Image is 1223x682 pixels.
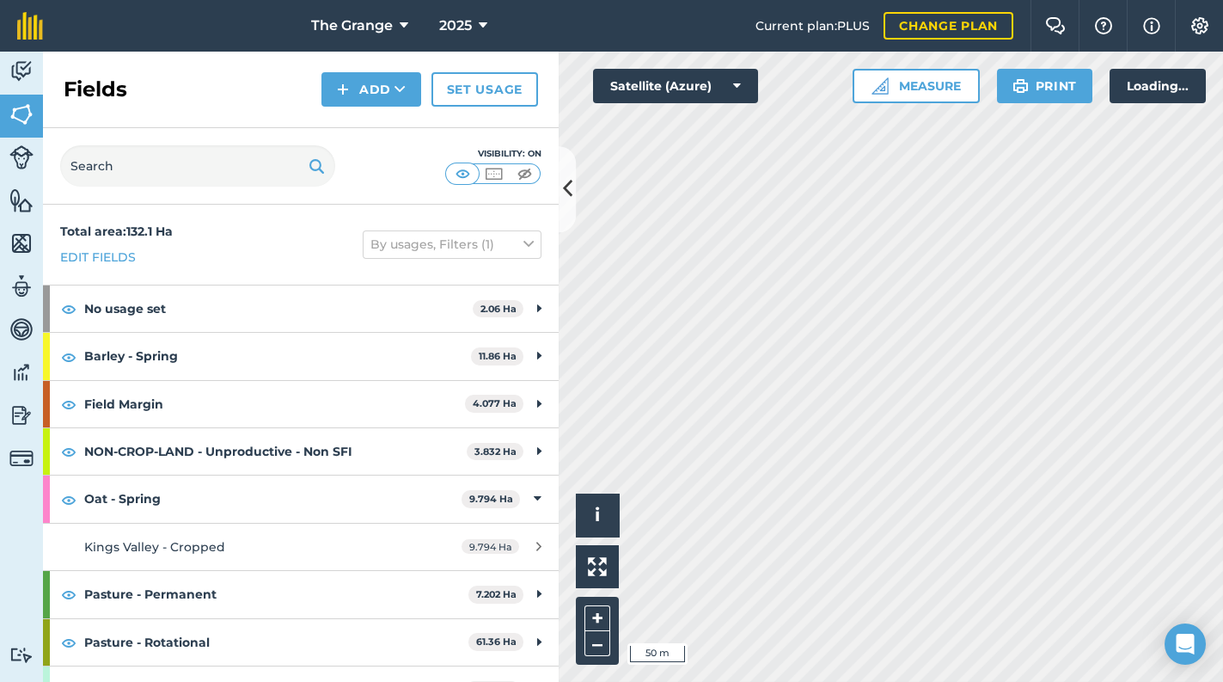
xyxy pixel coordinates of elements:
div: Visibility: On [445,147,541,161]
a: Set usage [431,72,538,107]
button: – [584,631,610,656]
img: svg+xml;base64,PHN2ZyB4bWxucz0iaHR0cDovL3d3dy53My5vcmcvMjAwMC9zdmciIHdpZHRoPSI1NiIgaGVpZ2h0PSI2MC... [9,101,34,127]
img: svg+xml;base64,PHN2ZyB4bWxucz0iaHR0cDovL3d3dy53My5vcmcvMjAwMC9zdmciIHdpZHRoPSIxOCIgaGVpZ2h0PSIyNC... [61,584,76,605]
div: Barley - Spring11.86 Ha [43,333,559,379]
strong: 11.86 Ha [479,350,517,362]
strong: Total area : 132.1 Ha [60,224,173,239]
img: svg+xml;base64,PD94bWwgdmVyc2lvbj0iMS4wIiBlbmNvZGluZz0idXRmLTgiPz4KPCEtLSBHZW5lcmF0b3I6IEFkb2JlIE... [9,446,34,470]
img: svg+xml;base64,PHN2ZyB4bWxucz0iaHR0cDovL3d3dy53My5vcmcvMjAwMC9zdmciIHdpZHRoPSI1MCIgaGVpZ2h0PSI0MC... [514,165,535,182]
strong: 9.794 Ha [469,493,513,505]
span: Kings Valley - Cropped [84,539,225,555]
button: + [584,605,610,631]
div: Field Margin4.077 Ha [43,381,559,427]
span: i [595,504,600,525]
img: svg+xml;base64,PD94bWwgdmVyc2lvbj0iMS4wIiBlbmNvZGluZz0idXRmLTgiPz4KPCEtLSBHZW5lcmF0b3I6IEFkb2JlIE... [9,402,34,428]
img: Four arrows, one pointing top left, one top right, one bottom right and the last bottom left [588,557,607,576]
a: Change plan [884,12,1013,40]
img: svg+xml;base64,PD94bWwgdmVyc2lvbj0iMS4wIiBlbmNvZGluZz0idXRmLTgiPz4KPCEtLSBHZW5lcmF0b3I6IEFkb2JlIE... [9,316,34,342]
strong: 7.202 Ha [476,588,517,600]
strong: NON-CROP-LAND - Unproductive - Non SFI [84,428,467,475]
h2: Fields [64,76,127,103]
span: Current plan : PLUS [755,16,870,35]
span: 9.794 Ha [462,539,519,554]
img: svg+xml;base64,PD94bWwgdmVyc2lvbj0iMS4wIiBlbmNvZGluZz0idXRmLTgiPz4KPCEtLSBHZW5lcmF0b3I6IEFkb2JlIE... [9,145,34,169]
img: svg+xml;base64,PD94bWwgdmVyc2lvbj0iMS4wIiBlbmNvZGluZz0idXRmLTgiPz4KPCEtLSBHZW5lcmF0b3I6IEFkb2JlIE... [9,58,34,84]
button: Satellite (Azure) [593,69,758,103]
img: svg+xml;base64,PHN2ZyB4bWxucz0iaHR0cDovL3d3dy53My5vcmcvMjAwMC9zdmciIHdpZHRoPSI1MCIgaGVpZ2h0PSI0MC... [452,165,474,182]
img: svg+xml;base64,PHN2ZyB4bWxucz0iaHR0cDovL3d3dy53My5vcmcvMjAwMC9zdmciIHdpZHRoPSIxNCIgaGVpZ2h0PSIyNC... [337,79,349,100]
img: svg+xml;base64,PHN2ZyB4bWxucz0iaHR0cDovL3d3dy53My5vcmcvMjAwMC9zdmciIHdpZHRoPSIxOCIgaGVpZ2h0PSIyNC... [61,347,76,367]
img: svg+xml;base64,PD94bWwgdmVyc2lvbj0iMS4wIiBlbmNvZGluZz0idXRmLTgiPz4KPCEtLSBHZW5lcmF0b3I6IEFkb2JlIE... [9,359,34,385]
div: Oat - Spring9.794 Ha [43,476,559,522]
img: svg+xml;base64,PHN2ZyB4bWxucz0iaHR0cDovL3d3dy53My5vcmcvMjAwMC9zdmciIHdpZHRoPSIxNyIgaGVpZ2h0PSIxNy... [1143,15,1160,36]
div: Pasture - Permanent7.202 Ha [43,571,559,617]
button: By usages, Filters (1) [363,230,541,258]
img: svg+xml;base64,PHN2ZyB4bWxucz0iaHR0cDovL3d3dy53My5vcmcvMjAwMC9zdmciIHdpZHRoPSIxOCIgaGVpZ2h0PSIyNC... [61,441,76,462]
div: No usage set2.06 Ha [43,286,559,332]
img: Two speech bubbles overlapping with the left bubble in the forefront [1045,17,1066,34]
strong: Pasture - Rotational [84,619,468,666]
img: svg+xml;base64,PHN2ZyB4bWxucz0iaHR0cDovL3d3dy53My5vcmcvMjAwMC9zdmciIHdpZHRoPSIxOSIgaGVpZ2h0PSIyNC... [1012,76,1029,96]
img: svg+xml;base64,PHN2ZyB4bWxucz0iaHR0cDovL3d3dy53My5vcmcvMjAwMC9zdmciIHdpZHRoPSIxOCIgaGVpZ2h0PSIyNC... [61,489,76,510]
img: svg+xml;base64,PD94bWwgdmVyc2lvbj0iMS4wIiBlbmNvZGluZz0idXRmLTgiPz4KPCEtLSBHZW5lcmF0b3I6IEFkb2JlIE... [9,273,34,299]
input: Search [60,145,335,187]
img: A cog icon [1189,17,1210,34]
div: Pasture - Rotational61.36 Ha [43,619,559,666]
strong: Pasture - Permanent [84,571,468,617]
span: The Grange [311,15,393,36]
img: svg+xml;base64,PD94bWwgdmVyc2lvbj0iMS4wIiBlbmNvZGluZz0idXRmLTgiPz4KPCEtLSBHZW5lcmF0b3I6IEFkb2JlIE... [9,647,34,663]
button: Print [997,69,1093,103]
strong: 3.832 Ha [474,445,517,458]
strong: Oat - Spring [84,476,462,522]
img: svg+xml;base64,PHN2ZyB4bWxucz0iaHR0cDovL3d3dy53My5vcmcvMjAwMC9zdmciIHdpZHRoPSIxOCIgaGVpZ2h0PSIyNC... [61,632,76,653]
img: svg+xml;base64,PHN2ZyB4bWxucz0iaHR0cDovL3d3dy53My5vcmcvMjAwMC9zdmciIHdpZHRoPSIxOSIgaGVpZ2h0PSIyNC... [309,156,325,176]
img: Ruler icon [871,77,889,95]
strong: 4.077 Ha [473,397,517,409]
button: Add [321,72,421,107]
img: svg+xml;base64,PHN2ZyB4bWxucz0iaHR0cDovL3d3dy53My5vcmcvMjAwMC9zdmciIHdpZHRoPSI1MCIgaGVpZ2h0PSI0MC... [483,165,504,182]
img: svg+xml;base64,PHN2ZyB4bWxucz0iaHR0cDovL3d3dy53My5vcmcvMjAwMC9zdmciIHdpZHRoPSI1NiIgaGVpZ2h0PSI2MC... [9,230,34,256]
strong: No usage set [84,286,473,332]
a: Edit fields [60,248,136,267]
div: Open Intercom Messenger [1165,624,1206,665]
strong: Field Margin [84,381,465,427]
button: Measure [853,69,980,103]
img: fieldmargin Logo [17,12,43,40]
div: Loading... [1110,69,1206,103]
img: svg+xml;base64,PHN2ZyB4bWxucz0iaHR0cDovL3d3dy53My5vcmcvMjAwMC9zdmciIHdpZHRoPSI1NiIgaGVpZ2h0PSI2MC... [9,187,34,213]
img: svg+xml;base64,PHN2ZyB4bWxucz0iaHR0cDovL3d3dy53My5vcmcvMjAwMC9zdmciIHdpZHRoPSIxOCIgaGVpZ2h0PSIyNC... [61,298,76,319]
span: 2025 [439,15,472,36]
button: i [576,494,619,537]
strong: Barley - Spring [84,333,471,379]
img: svg+xml;base64,PHN2ZyB4bWxucz0iaHR0cDovL3d3dy53My5vcmcvMjAwMC9zdmciIHdpZHRoPSIxOCIgaGVpZ2h0PSIyNC... [61,394,76,415]
strong: 2.06 Ha [480,303,517,315]
img: A question mark icon [1093,17,1114,34]
strong: 61.36 Ha [476,636,517,648]
a: Kings Valley - Cropped9.794 Ha [43,524,559,570]
div: NON-CROP-LAND - Unproductive - Non SFI3.832 Ha [43,428,559,475]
